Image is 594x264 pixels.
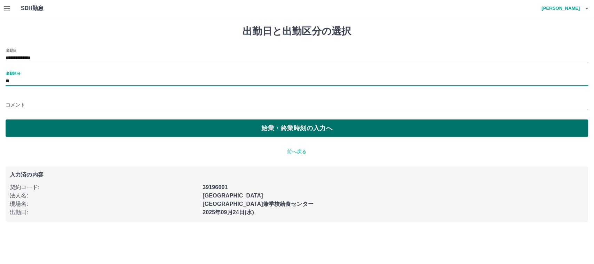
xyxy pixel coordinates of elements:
p: 法人名 : [10,192,198,200]
label: 出勤区分 [6,71,20,76]
p: 契約コード : [10,183,198,192]
h1: 出勤日と出勤区分の選択 [6,25,588,37]
p: 前へ戻る [6,148,588,155]
p: 入力済の内容 [10,172,584,178]
button: 始業・終業時刻の入力へ [6,119,588,137]
p: 現場名 : [10,200,198,208]
b: 2025年09月24日(水) [203,209,254,215]
b: [GEOGRAPHIC_DATA]兼学校給食センター [203,201,314,207]
label: 出勤日 [6,48,17,53]
p: 出勤日 : [10,208,198,217]
b: [GEOGRAPHIC_DATA] [203,193,263,199]
b: 39196001 [203,184,228,190]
